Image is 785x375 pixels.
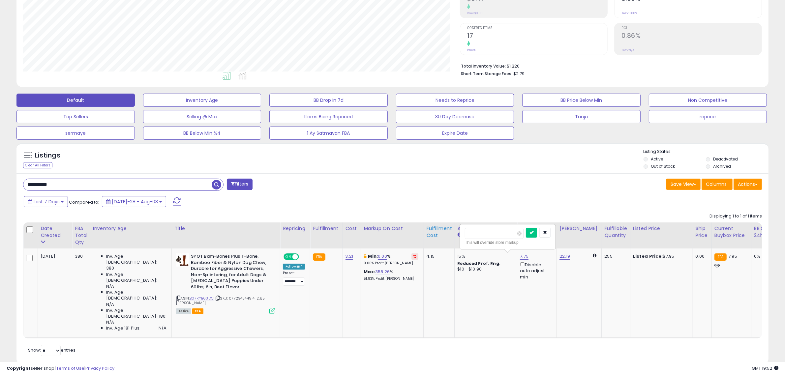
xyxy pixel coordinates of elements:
[313,253,325,261] small: FBA
[176,253,189,267] img: 4112HQOVRGL._SL40_.jpg
[649,110,767,123] button: reprice
[269,127,388,140] button: 1 Ay Satmayan FBA
[112,198,158,205] span: [DATE]-28 - Aug-03
[714,225,748,239] div: Current Buybox Price
[174,225,277,232] div: Title
[651,163,675,169] label: Out of Stock
[633,225,690,232] div: Listed Price
[457,232,461,238] small: Amazon Fees.
[284,254,292,260] span: ON
[23,162,52,168] div: Clear All Filters
[644,149,769,155] p: Listing States:
[283,225,307,232] div: Repricing
[368,253,378,259] b: Min:
[106,319,114,325] span: N/A
[621,48,634,52] small: Prev: N/A
[714,253,727,261] small: FBA
[176,296,267,305] span: | SKU: 077234544914-2.85-[PERSON_NAME]
[16,110,135,123] button: Top Sellers
[35,151,60,160] h5: Listings
[651,156,663,162] label: Active
[396,127,514,140] button: Expire Date
[728,253,737,259] span: 7.95
[734,179,762,190] button: Actions
[461,62,757,70] li: $1,220
[106,302,114,307] span: N/A
[396,110,514,123] button: 30 Day Decrease
[396,94,514,107] button: Needs to Reprice
[102,196,166,207] button: [DATE]-28 - Aug-03
[467,11,483,15] small: Prev: $0.00
[461,71,512,76] b: Short Term Storage Fees:
[426,225,452,239] div: Fulfillment Cost
[467,32,607,41] h2: 17
[75,225,87,246] div: FBA Total Qty
[7,365,114,372] div: seller snap | |
[34,198,60,205] span: Last 7 Days
[283,271,305,286] div: Preset:
[621,11,637,15] small: Prev: 0.00%
[143,127,261,140] button: BB Below Min %4
[298,254,309,260] span: OFF
[649,94,767,107] button: Non Competitive
[465,239,551,246] div: This will override store markup
[754,253,776,259] div: 0%
[190,296,214,301] a: B07RYB63DC
[559,225,599,232] div: [PERSON_NAME]
[364,225,421,232] div: Markup on Cost
[696,253,707,259] div: 0.00
[269,94,388,107] button: BB Drop in 7d
[426,253,449,259] div: 4.15
[41,225,69,239] div: Date Created
[364,269,418,281] div: %
[702,179,733,190] button: Columns
[24,196,68,207] button: Last 7 Days
[93,225,169,232] div: Inventory Age
[364,276,418,281] p: 51.83% Profit [PERSON_NAME]
[143,110,261,123] button: Selling @ Max
[559,253,570,260] a: 22.19
[106,265,114,271] span: 380
[604,225,627,239] div: Fulfillable Quantity
[467,26,607,30] span: Ordered Items
[159,325,166,331] span: N/A
[56,365,84,371] a: Terms of Use
[106,289,166,301] span: Inv. Age [DEMOGRAPHIC_DATA]:
[227,179,253,190] button: Filters
[106,253,166,265] span: Inv. Age [DEMOGRAPHIC_DATA]:
[28,347,75,353] span: Show: entries
[143,94,261,107] button: Inventory Age
[633,253,663,259] b: Listed Price:
[457,261,500,266] b: Reduced Prof. Rng.
[696,225,709,239] div: Ship Price
[192,308,203,314] span: FBA
[713,156,738,162] label: Deactivated
[176,253,275,313] div: ASIN:
[710,213,762,219] div: Displaying 1 to 1 of 1 items
[75,253,85,259] div: 380
[621,32,762,41] h2: 0.86%
[604,253,625,259] div: 255
[16,94,135,107] button: Default
[269,110,388,123] button: Items Being Repriced
[520,253,528,260] a: 7.75
[706,181,727,187] span: Columns
[633,253,688,259] div: $7.95
[752,365,778,371] span: 2025-08-11 19:52 GMT
[313,225,340,232] div: Fulfillment
[346,253,353,260] a: 3.21
[346,225,358,232] div: Cost
[16,127,135,140] button: sermaye
[513,71,525,77] span: $2.79
[85,365,114,371] a: Privacy Policy
[754,225,778,239] div: BB Share 24h.
[522,94,641,107] button: BB Price Below Min
[457,267,512,272] div: $10 - $10.90
[666,179,701,190] button: Save View
[176,308,191,314] span: All listings currently available for purchase on Amazon
[713,163,731,169] label: Archived
[69,199,99,205] span: Compared to:
[106,325,141,331] span: Inv. Age 181 Plus:
[364,261,418,266] p: 0.00% Profit [PERSON_NAME]
[191,253,271,292] b: SPOT Bam-Bones Plus T-Bone, Bamboo Fiber & Nylon Dog Chew, Durable for Aggressive Chewers, Non-Sp...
